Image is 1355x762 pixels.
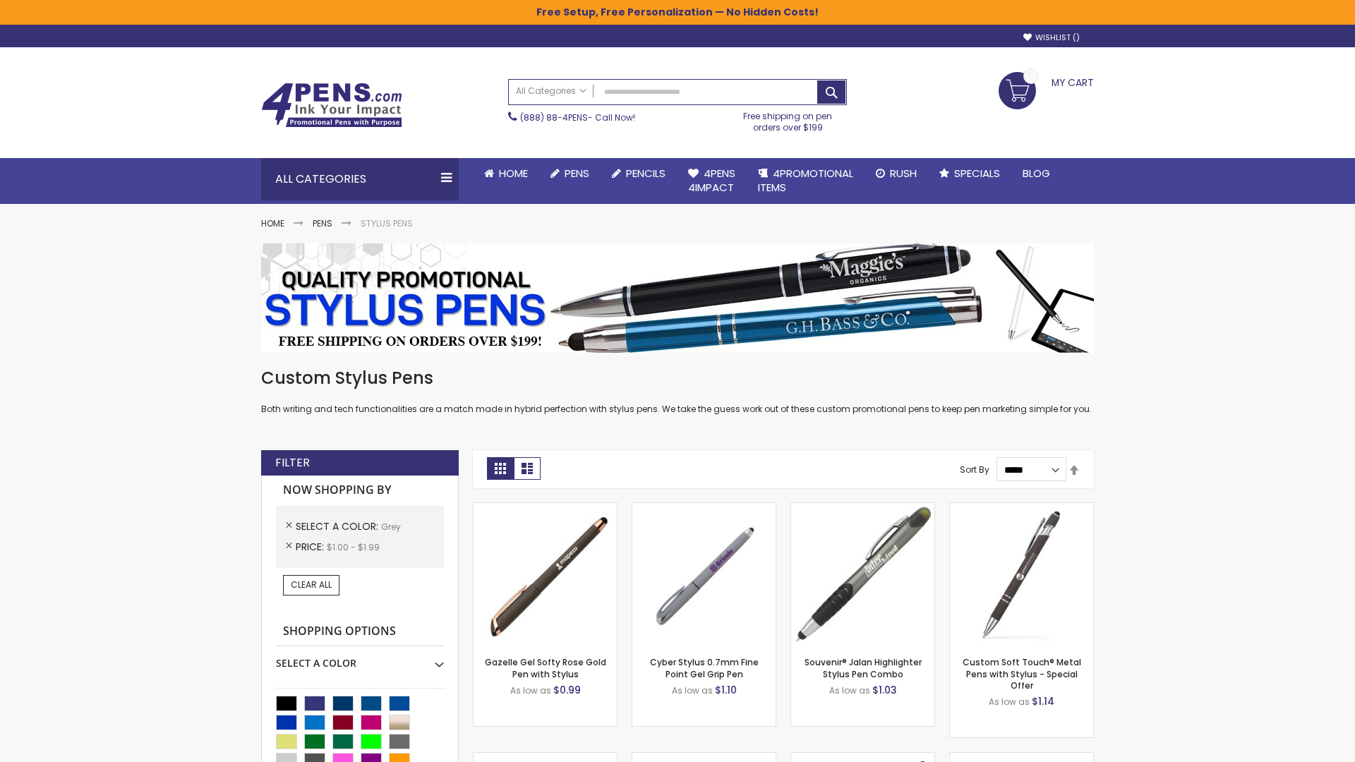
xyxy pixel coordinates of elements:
[1011,158,1061,189] a: Blog
[361,217,413,229] strong: Stylus Pens
[487,457,514,480] strong: Grid
[276,476,444,505] strong: Now Shopping by
[296,540,327,554] span: Price
[950,503,1093,646] img: Custom Soft Touch® Metal Pens with Stylus-Grey
[890,166,917,181] span: Rush
[261,83,402,128] img: 4Pens Custom Pens and Promotional Products
[499,166,528,181] span: Home
[275,455,310,471] strong: Filter
[474,502,617,514] a: Gazelle Gel Softy Rose Gold Pen with Stylus-Grey
[829,684,870,696] span: As low as
[520,111,635,123] span: - Call Now!
[261,367,1094,389] h1: Custom Stylus Pens
[1023,32,1080,43] a: Wishlist
[791,503,934,646] img: Souvenir® Jalan Highlighter Stylus Pen Combo-Grey
[261,367,1094,416] div: Both writing and tech functionalities are a match made in hybrid perfection with stylus pens. We ...
[758,166,853,195] span: 4PROMOTIONAL ITEMS
[672,684,713,696] span: As low as
[626,166,666,181] span: Pencils
[539,158,601,189] a: Pens
[928,158,1011,189] a: Specials
[485,656,606,679] a: Gazelle Gel Softy Rose Gold Pen with Stylus
[805,656,922,679] a: Souvenir® Jalan Highlighter Stylus Pen Combo
[276,617,444,647] strong: Shopping Options
[291,579,332,591] span: Clear All
[865,158,928,189] a: Rush
[954,166,1000,181] span: Specials
[1032,694,1054,708] span: $1.14
[963,656,1081,691] a: Custom Soft Touch® Metal Pens with Stylus - Special Offer
[473,158,539,189] a: Home
[261,217,284,229] a: Home
[632,503,776,646] img: Cyber Stylus 0.7mm Fine Point Gel Grip Pen-Grey
[872,683,897,697] span: $1.03
[715,683,737,697] span: $1.10
[509,80,594,103] a: All Categories
[261,158,459,200] div: All Categories
[989,696,1030,708] span: As low as
[688,166,735,195] span: 4Pens 4impact
[632,502,776,514] a: Cyber Stylus 0.7mm Fine Point Gel Grip Pen-Grey
[950,502,1093,514] a: Custom Soft Touch® Metal Pens with Stylus-Grey
[261,243,1094,353] img: Stylus Pens
[510,684,551,696] span: As low as
[313,217,332,229] a: Pens
[520,111,588,123] a: (888) 88-4PENS
[677,158,747,204] a: 4Pens4impact
[516,85,586,97] span: All Categories
[474,503,617,646] img: Gazelle Gel Softy Rose Gold Pen with Stylus-Grey
[276,646,444,670] div: Select A Color
[1023,166,1050,181] span: Blog
[601,158,677,189] a: Pencils
[747,158,865,204] a: 4PROMOTIONALITEMS
[729,105,848,133] div: Free shipping on pen orders over $199
[553,683,581,697] span: $0.99
[381,521,401,533] span: Grey
[650,656,759,679] a: Cyber Stylus 0.7mm Fine Point Gel Grip Pen
[283,575,339,595] a: Clear All
[296,519,381,533] span: Select A Color
[791,502,934,514] a: Souvenir® Jalan Highlighter Stylus Pen Combo-Grey
[565,166,589,181] span: Pens
[327,541,380,553] span: $1.00 - $1.99
[960,464,989,476] label: Sort By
